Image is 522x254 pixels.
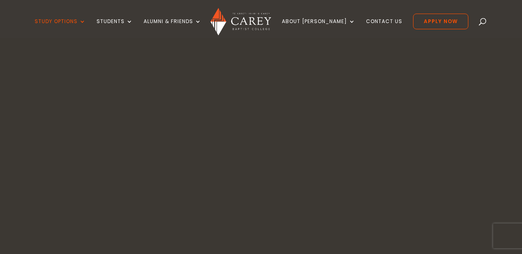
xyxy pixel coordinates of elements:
a: Study Options [35,19,86,38]
a: About [PERSON_NAME] [282,19,355,38]
a: Apply Now [413,14,468,29]
a: Students [97,19,133,38]
a: Alumni & Friends [144,19,201,38]
img: Carey Baptist College [210,8,271,35]
a: Contact Us [366,19,402,38]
